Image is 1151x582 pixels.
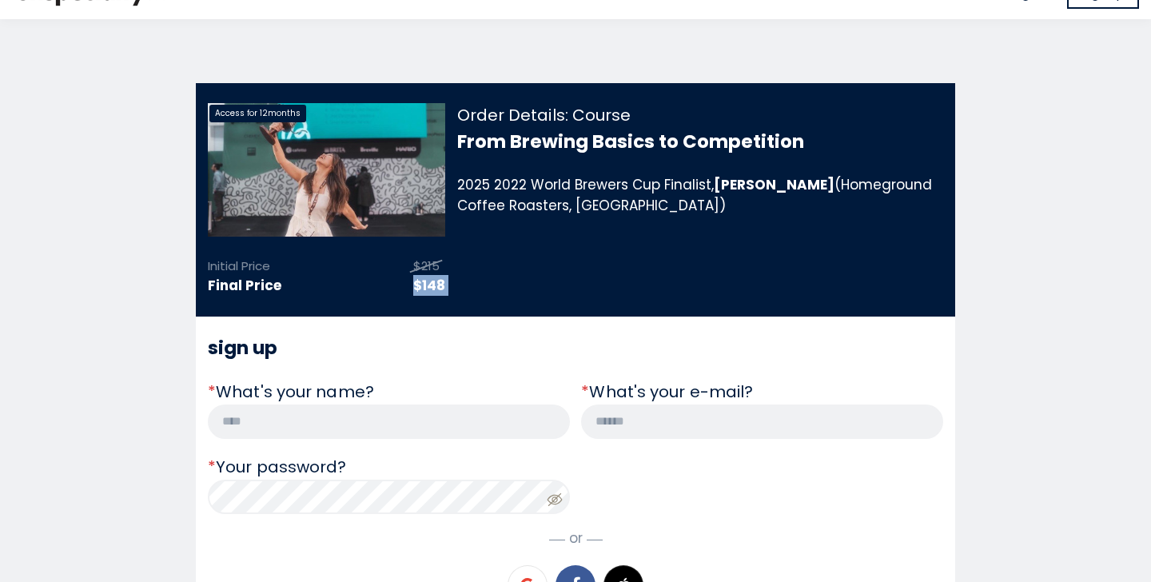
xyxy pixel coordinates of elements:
p: Initial Price [208,257,270,275]
div: What's your e-mail? [581,380,943,405]
h3: sign up [208,337,943,361]
span: 12 [260,107,268,119]
b: [PERSON_NAME] [714,175,834,194]
div: 2025 2022 World Brewers Cup Finalist, (Homeground Coffee Roasters, [GEOGRAPHIC_DATA]) [457,174,943,217]
span: or [569,528,583,548]
span: $148 [413,276,445,295]
div: What's your name? [208,380,570,405]
span: $215 [413,257,440,274]
div: Order Details: Course [457,103,943,128]
span: months [260,107,301,119]
h3: From Brewing Basics to Competition [457,130,943,154]
span: Access for [215,107,257,119]
label: Your password? [208,456,347,478]
strong: Final Price [208,276,281,295]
